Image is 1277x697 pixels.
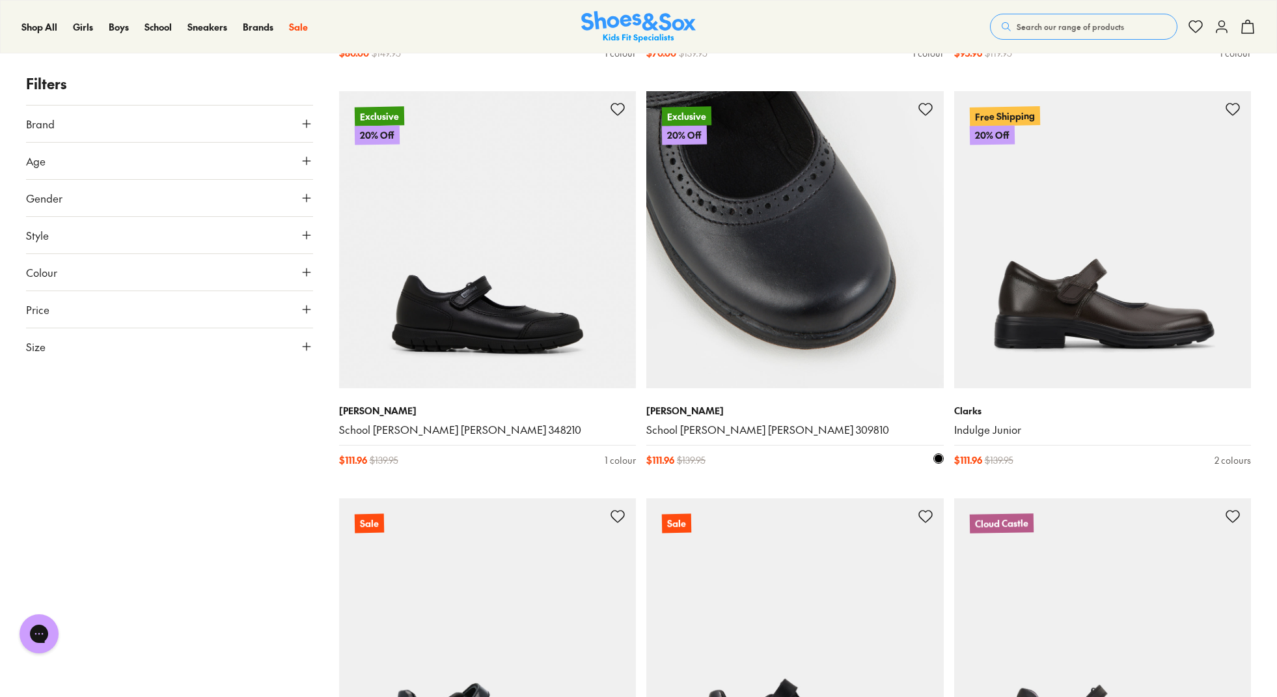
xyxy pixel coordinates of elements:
iframe: Gorgias live chat messenger [13,610,65,658]
a: Sneakers [187,20,227,34]
p: [PERSON_NAME] [646,404,944,418]
span: Age [26,153,46,169]
a: Free Shipping20% Off [954,91,1252,389]
img: SNS_Logo_Responsive.svg [581,11,696,43]
span: Sneakers [187,20,227,33]
p: Exclusive [661,106,711,126]
button: Size [26,328,313,365]
p: Clarks [954,404,1252,418]
span: $ 111.96 [954,453,982,467]
a: Girls [73,20,93,34]
span: Price [26,302,49,317]
span: $ 139.95 [985,453,1013,467]
span: $ 139.95 [677,453,706,467]
p: Sale [354,514,383,533]
span: Colour [26,264,57,280]
a: School [PERSON_NAME] [PERSON_NAME] 348210 [339,423,637,437]
span: Brands [243,20,273,33]
a: Brands [243,20,273,34]
span: Boys [109,20,129,33]
span: Search our range of products [1017,21,1124,33]
span: Gender [26,190,62,206]
p: Filters [26,73,313,94]
p: 20% Off [354,125,399,145]
a: School [PERSON_NAME] [PERSON_NAME] 309810 [646,423,944,437]
p: Free Shipping [969,106,1039,126]
p: Exclusive [354,106,404,126]
p: [PERSON_NAME] [339,404,637,418]
button: Colour [26,254,313,291]
button: Age [26,143,313,179]
a: Exclusive20% Off [646,91,944,389]
a: Shop All [21,20,57,34]
button: Style [26,217,313,253]
span: Size [26,339,46,354]
div: 2 colours [1215,453,1251,467]
p: Sale [662,514,691,533]
a: School [144,20,172,34]
button: Search our range of products [990,14,1177,40]
p: 20% Off [969,125,1014,145]
span: Sale [289,20,308,33]
a: Sale [289,20,308,34]
span: Brand [26,116,55,132]
a: Indulge Junior [954,423,1252,437]
div: 1 colour [605,453,636,467]
span: $ 139.95 [370,453,398,467]
span: $ 111.96 [646,453,674,467]
button: Brand [26,106,313,142]
span: Girls [73,20,93,33]
a: Exclusive20% Off [339,91,637,389]
p: 20% Off [661,124,707,145]
a: Boys [109,20,129,34]
p: Cloud Castle [969,513,1033,533]
a: Shoes & Sox [581,11,696,43]
span: Style [26,227,49,243]
span: $ 111.96 [339,453,367,467]
button: Price [26,291,313,328]
span: School [144,20,172,33]
button: Gender [26,180,313,216]
span: Shop All [21,20,57,33]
